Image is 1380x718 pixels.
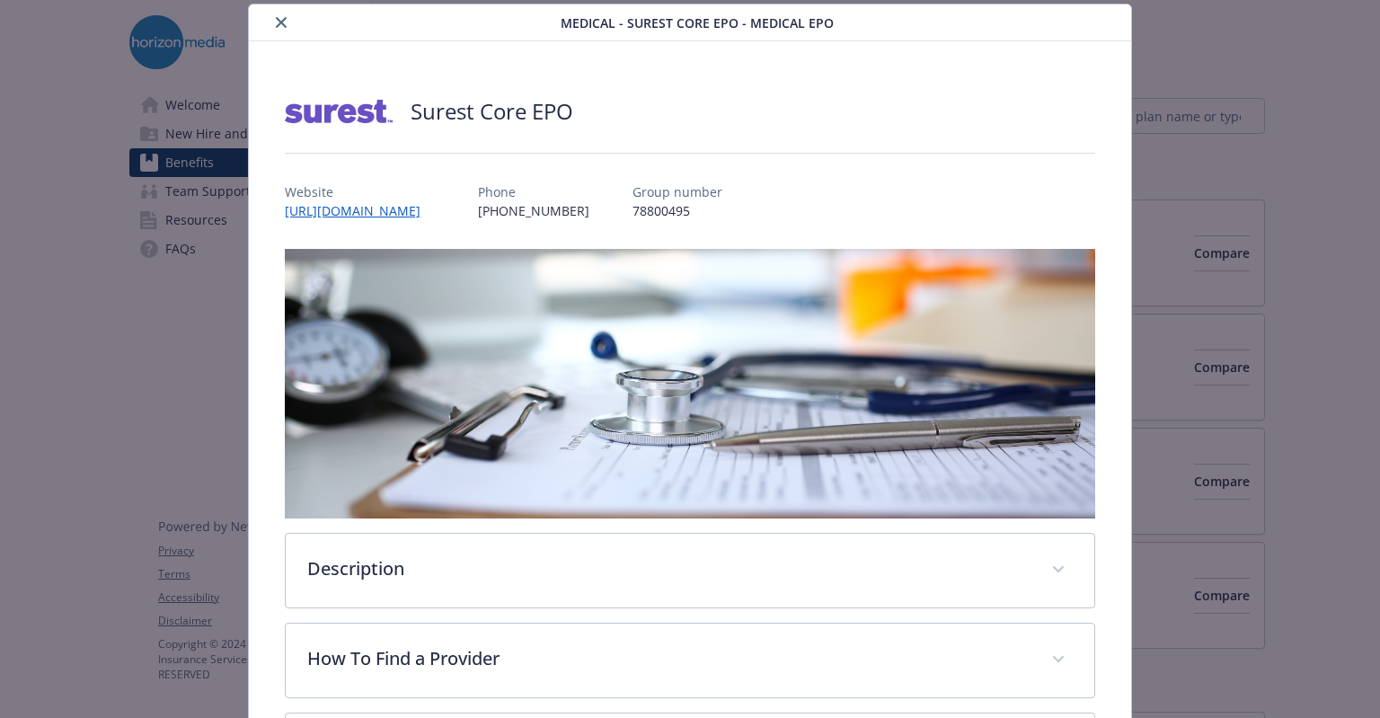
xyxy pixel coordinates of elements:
div: Description [286,534,1093,607]
p: How To Find a Provider [307,645,1029,672]
p: Phone [478,182,589,201]
p: 78800495 [632,201,722,220]
span: Medical - Surest Core EPO - Medical EPO [561,13,834,32]
button: close [270,12,292,33]
p: Description [307,555,1029,582]
img: Surest [285,84,393,138]
div: How To Find a Provider [286,624,1093,697]
p: Group number [632,182,722,201]
a: [URL][DOMAIN_NAME] [285,202,435,219]
p: Website [285,182,435,201]
h2: Surest Core EPO [411,96,573,127]
img: banner [285,249,1094,519]
p: [PHONE_NUMBER] [478,201,589,220]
